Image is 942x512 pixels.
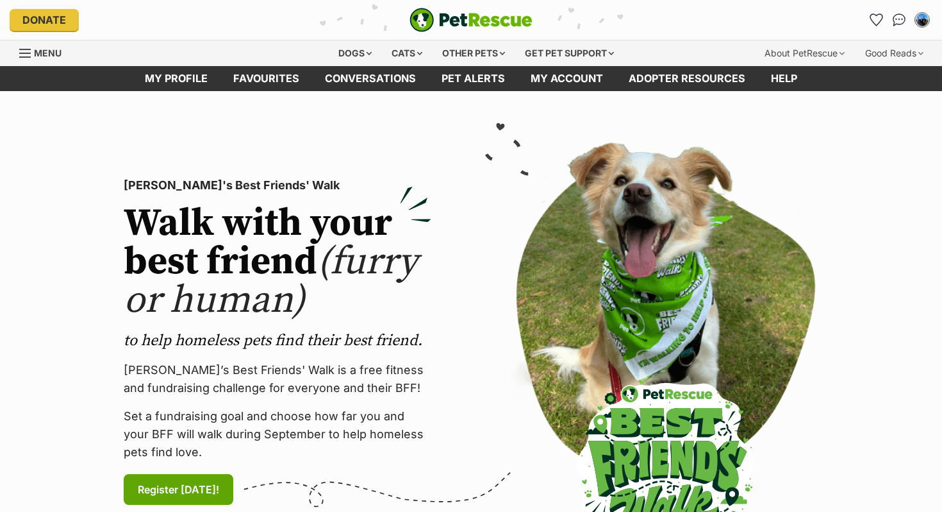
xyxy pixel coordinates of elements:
[383,40,431,66] div: Cats
[912,10,932,30] button: My account
[10,9,79,31] a: Donate
[138,482,219,497] span: Register [DATE]!
[866,10,932,30] ul: Account quick links
[616,66,758,91] a: Adopter resources
[124,176,431,194] p: [PERSON_NAME]'s Best Friends' Walk
[220,66,312,91] a: Favourites
[429,66,518,91] a: Pet alerts
[889,10,909,30] a: Conversations
[124,407,431,461] p: Set a fundraising goal and choose how far you and your BFF will walk during September to help hom...
[916,13,929,26] img: Jodie Wise profile pic
[124,205,431,320] h2: Walk with your best friend
[756,40,854,66] div: About PetRescue
[866,10,886,30] a: Favourites
[758,66,810,91] a: Help
[124,238,418,325] span: (furry or human)
[124,361,431,397] p: [PERSON_NAME]’s Best Friends' Walk is a free fitness and fundraising challenge for everyone and t...
[893,13,906,26] img: chat-41dd97257d64d25036548639549fe6c8038ab92f7586957e7f3b1b290dea8141.svg
[124,474,233,505] a: Register [DATE]!
[409,8,533,32] img: logo-e224e6f780fb5917bec1dbf3a21bbac754714ae5b6737aabdf751b685950b380.svg
[433,40,514,66] div: Other pets
[19,40,70,64] a: Menu
[132,66,220,91] a: My profile
[34,47,62,58] span: Menu
[312,66,429,91] a: conversations
[856,40,932,66] div: Good Reads
[518,66,616,91] a: My account
[124,330,431,351] p: to help homeless pets find their best friend.
[329,40,381,66] div: Dogs
[409,8,533,32] a: PetRescue
[516,40,623,66] div: Get pet support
